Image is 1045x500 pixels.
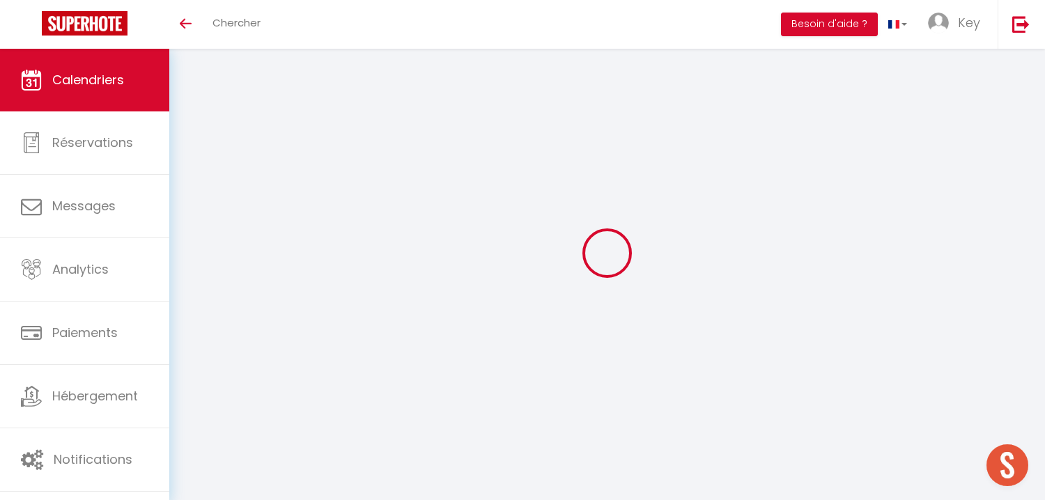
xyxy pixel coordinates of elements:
span: Notifications [54,451,132,468]
span: Paiements [52,324,118,341]
span: Key [958,14,980,31]
button: Besoin d'aide ? [781,13,878,36]
span: Messages [52,197,116,214]
img: Super Booking [42,11,127,36]
img: logout [1012,15,1030,33]
div: Ouvrir le chat [986,444,1028,486]
span: Hébergement [52,387,138,405]
span: Analytics [52,260,109,278]
span: Calendriers [52,71,124,88]
img: ... [928,13,949,33]
span: Réservations [52,134,133,151]
span: Chercher [212,15,261,30]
